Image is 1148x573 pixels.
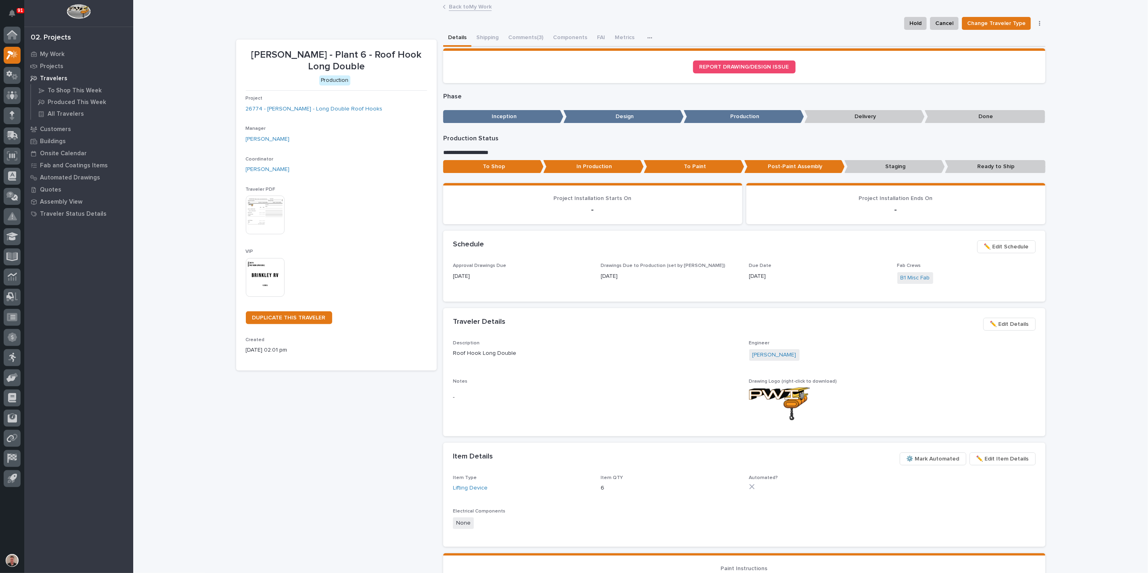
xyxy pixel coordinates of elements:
[804,110,925,123] p: Delivery
[983,318,1036,331] button: ✏️ Edit Details
[749,379,837,384] span: Drawing Logo (right-click to download)
[990,319,1029,329] span: ✏️ Edit Details
[24,48,133,60] a: My Work
[962,17,1031,30] button: Change Traveler Type
[24,72,133,84] a: Travelers
[601,272,739,281] p: [DATE]
[246,157,274,162] span: Coordinator
[453,341,480,346] span: Description
[930,17,959,30] button: Cancel
[453,240,484,249] h2: Schedule
[24,123,133,135] a: Customers
[904,17,927,30] button: Hold
[984,242,1029,252] span: ✏️ Edit Schedule
[453,452,493,461] h2: Item Details
[901,274,930,282] a: B1 Misc Fab
[554,196,632,201] span: Project Installation Starts On
[246,105,383,113] a: 26774 - [PERSON_NAME] - Long Double Roof Hooks
[844,160,945,173] p: Staging
[977,240,1036,253] button: ✏️ Edit Schedule
[564,110,684,123] p: Design
[897,263,921,268] span: Fab Crews
[40,63,63,70] p: Projects
[246,96,263,101] span: Project
[976,454,1029,464] span: ✏️ Edit Item Details
[443,93,1045,100] p: Phase
[443,135,1045,142] p: Production Status
[40,198,82,206] p: Assembly View
[24,183,133,196] a: Quotes
[449,2,492,11] a: Back toMy Work
[443,160,544,173] p: To Shop
[24,147,133,159] a: Onsite Calendar
[907,454,959,464] span: ⚙️ Mark Automated
[246,165,290,174] a: [PERSON_NAME]
[18,8,23,13] p: 91
[909,19,922,28] span: Hold
[543,160,644,173] p: In Production
[246,187,276,192] span: Traveler PDF
[935,19,953,28] span: Cancel
[967,19,1026,28] span: Change Traveler Type
[67,4,90,19] img: Workspace Logo
[319,75,350,85] div: Production
[246,311,332,324] a: DUPLICATE THIS TRAVELER
[945,160,1045,173] p: Ready to Ship
[453,272,591,281] p: [DATE]
[31,108,133,119] a: All Travelers
[10,10,21,23] div: Notifications91
[4,5,21,22] button: Notifications
[592,30,610,47] button: FAI
[859,196,933,201] span: Project Installation Ends On
[246,338,265,342] span: Created
[40,174,100,181] p: Automated Drawings
[31,33,71,42] div: 02. Projects
[443,110,564,123] p: Inception
[246,249,253,254] span: VIP
[24,159,133,171] a: Fab and Coatings Items
[970,452,1036,465] button: ✏️ Edit Item Details
[453,318,505,327] h2: Traveler Details
[749,475,778,480] span: Automated?
[453,475,477,480] span: Item Type
[684,110,804,123] p: Production
[453,349,739,358] p: Roof Hook Long Double
[453,263,506,268] span: Approval Drawings Due
[744,160,845,173] p: Post-Paint Assembly
[453,517,474,529] span: None
[40,51,65,58] p: My Work
[700,64,789,70] span: REPORT DRAWING/DESIGN ISSUE
[31,96,133,108] a: Produced This Week
[749,341,770,346] span: Engineer
[749,388,810,420] img: 1l6OfN_XiE-ZL76V9inucNu1LJLC6di0b8U52AkkGF4
[503,30,548,47] button: Comments (3)
[925,110,1045,123] p: Done
[40,126,71,133] p: Customers
[24,135,133,147] a: Buildings
[601,484,739,492] p: 6
[40,186,61,194] p: Quotes
[601,263,726,268] span: Drawings Due to Production (set by [PERSON_NAME])
[24,60,133,72] a: Projects
[453,205,733,215] p: -
[443,30,471,47] button: Details
[24,171,133,183] a: Automated Drawings
[246,49,427,73] p: [PERSON_NAME] - Plant 6 - Roof Hook Long Double
[48,99,106,106] p: Produced This Week
[252,315,326,321] span: DUPLICATE THIS TRAVELER
[246,346,427,354] p: [DATE] 02:01 pm
[749,263,772,268] span: Due Date
[548,30,592,47] button: Components
[752,351,796,359] a: [PERSON_NAME]
[900,452,966,465] button: ⚙️ Mark Automated
[471,30,503,47] button: Shipping
[453,393,739,402] p: -
[749,272,888,281] p: [DATE]
[453,484,488,492] a: Lifting Device
[40,75,67,82] p: Travelers
[24,208,133,220] a: Traveler Status Details
[246,126,266,131] span: Manager
[601,475,623,480] span: Item QTY
[756,205,1036,215] p: -
[453,379,467,384] span: Notes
